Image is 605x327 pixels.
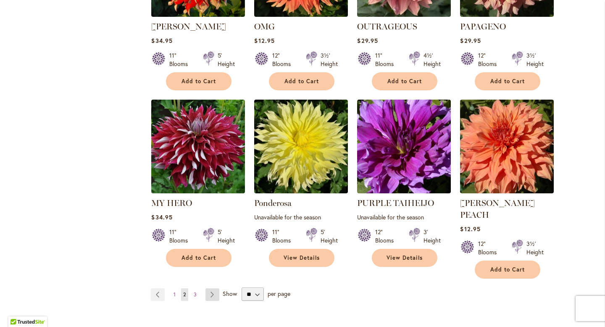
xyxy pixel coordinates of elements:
[475,261,540,279] button: Add to Cart
[423,228,441,245] div: 3' Height
[460,21,506,32] a: PAPAGENO
[284,254,320,261] span: View Details
[490,266,525,273] span: Add to Cart
[151,100,245,193] img: My Hero
[357,37,378,45] span: $29.95
[269,72,334,90] button: Add to Cart
[192,288,199,301] a: 3
[526,51,544,68] div: 3½' Height
[372,72,437,90] button: Add to Cart
[169,51,193,68] div: 11" Blooms
[357,198,434,208] a: PURPLE TAIHEIJO
[460,100,554,193] img: Sherwood's Peach
[254,213,348,221] p: Unavailable for the season
[254,37,274,45] span: $12.95
[357,11,451,18] a: OUTRAGEOUS
[223,290,237,298] span: Show
[166,249,231,267] button: Add to Cart
[272,51,296,68] div: 12" Blooms
[151,187,245,195] a: My Hero
[460,187,554,195] a: Sherwood's Peach
[218,228,235,245] div: 5' Height
[357,100,451,193] img: PURPLE TAIHEIJO
[6,297,30,321] iframe: Launch Accessibility Center
[151,198,192,208] a: MY HERO
[372,249,437,267] a: View Details
[490,78,525,85] span: Add to Cart
[478,51,502,68] div: 12" Blooms
[375,51,399,68] div: 11" Blooms
[460,198,535,220] a: [PERSON_NAME] PEACH
[321,228,338,245] div: 5' Height
[254,100,348,193] img: Ponderosa
[387,78,422,85] span: Add to Cart
[194,291,197,298] span: 3
[478,240,502,256] div: 12" Blooms
[357,213,451,221] p: Unavailable for the season
[151,37,172,45] span: $34.95
[357,21,417,32] a: OUTRAGEOUS
[151,11,245,18] a: Nick Sr
[166,72,231,90] button: Add to Cart
[254,187,348,195] a: Ponderosa
[460,11,554,18] a: Papageno
[475,72,540,90] button: Add to Cart
[272,228,296,245] div: 11" Blooms
[268,290,290,298] span: per page
[171,288,178,301] a: 1
[181,78,216,85] span: Add to Cart
[357,187,451,195] a: PURPLE TAIHEIJO
[526,240,544,256] div: 3½' Height
[254,11,348,18] a: Omg
[181,254,216,261] span: Add to Cart
[151,21,226,32] a: [PERSON_NAME]
[460,225,480,233] span: $12.95
[460,37,481,45] span: $29.95
[269,249,334,267] a: View Details
[218,51,235,68] div: 5' Height
[423,51,441,68] div: 4½' Height
[387,254,423,261] span: View Details
[254,21,275,32] a: OMG
[375,228,399,245] div: 12" Blooms
[254,198,292,208] a: Ponderosa
[169,228,193,245] div: 11" Blooms
[284,78,319,85] span: Add to Cart
[174,291,176,298] span: 1
[151,213,172,221] span: $34.95
[321,51,338,68] div: 3½' Height
[183,291,186,298] span: 2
